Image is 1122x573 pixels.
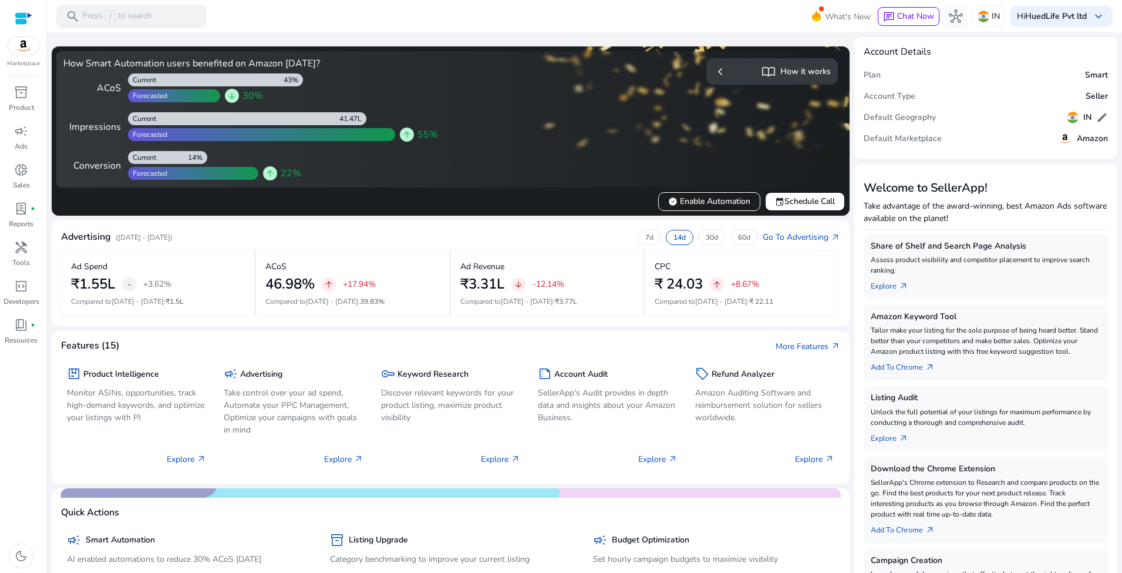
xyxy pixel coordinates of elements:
span: fiber_manual_record [31,206,35,211]
div: Forecasted [128,130,167,139]
h5: Refund Analyzer [712,370,774,380]
span: handyman [14,240,28,254]
span: arrow_outward [668,454,678,464]
span: arrow_downward [227,91,237,100]
p: Press to search [82,10,151,23]
span: Chat Now [897,11,934,22]
p: Category benchmarking to improve your current listing [330,553,572,565]
span: [DATE] - [DATE] [112,297,164,306]
span: edit [1096,112,1108,123]
h5: Keyword Research [397,370,469,380]
p: Set hourly campaign budgets to maximize visibility [593,553,835,565]
a: Add To Chrome [871,357,944,373]
h4: Account Details [864,46,931,58]
a: More Featuresarrow_outward [776,340,840,353]
h5: Plan [864,71,881,81]
span: arrow_outward [925,525,935,535]
a: Go To Advertisingarrow_outward [763,231,840,243]
a: Explorearrow_outward [871,276,918,292]
div: Current [128,114,156,123]
h5: Account Audit [554,370,608,380]
span: arrow_outward [825,454,834,464]
h5: Account Type [864,92,915,102]
span: arrow_downward [514,280,523,289]
span: import_contacts [762,65,776,79]
span: summarize [538,367,552,381]
p: Compared to : [71,296,245,307]
span: event [775,197,784,206]
h5: Smart [1085,71,1108,81]
h5: Amazon [1077,134,1108,144]
h5: Default Marketplace [864,134,942,144]
span: [DATE] - [DATE] [501,297,553,306]
p: Ads [15,141,28,152]
span: arrow_upward [265,169,275,178]
p: Ad Revenue [460,260,504,273]
span: - [127,277,132,291]
span: campaign [593,533,607,547]
p: Explore [324,453,363,465]
a: Add To Chrome [871,520,944,536]
p: Take advantage of the award-winning, best Amazon Ads software available on the planet! [864,200,1108,224]
span: book_4 [14,318,28,332]
div: Forecasted [128,169,167,178]
span: chevron_left [713,65,727,79]
a: Explorearrow_outward [871,428,918,444]
span: chat [883,11,895,23]
h5: Download the Chrome Extension [871,464,1101,474]
span: Enable Automation [668,195,750,207]
p: +3.62% [143,280,171,289]
h5: Default Geography [864,113,936,123]
span: arrow_outward [899,282,908,291]
button: eventSchedule Call [765,192,845,211]
span: ₹3.77L [555,297,577,306]
p: Explore [638,453,678,465]
p: Unlock the full potential of your listings for maximum performance by conducting a thorough and c... [871,407,1101,428]
p: Compared to : [655,296,830,307]
span: arrow_upward [324,280,333,289]
p: 14d [673,233,686,242]
span: arrow_outward [831,233,840,242]
div: ACoS [63,81,121,95]
img: in.svg [978,11,989,22]
span: ₹ 22.11 [749,297,773,306]
p: Marketplace [7,59,40,68]
span: arrow_outward [899,434,908,443]
span: arrow_upward [712,280,722,289]
h2: 46.98% [265,276,315,293]
p: IN [992,6,1000,26]
h5: Share of Shelf and Search Page Analysis [871,242,1101,252]
h5: How it works [780,67,831,77]
h5: Campaign Creation [871,556,1101,566]
span: 55% [417,128,438,142]
span: [DATE] - [DATE] [695,297,747,306]
p: Reports [9,219,33,229]
div: Current [128,75,156,85]
p: Tailor make your listing for the sole purpose of being heard better. Stand better than your compe... [871,325,1101,357]
h4: How Smart Automation users benefited on Amazon [DATE]? [63,58,446,69]
p: Take control over your ad spend, Automate your PPC Management, Optimize your campaigns with goals... [224,387,363,436]
span: campaign [67,533,81,547]
span: inventory_2 [14,85,28,99]
p: Hi [1017,12,1087,21]
span: hub [949,9,963,24]
span: package [67,367,81,381]
span: 30% [242,89,263,103]
button: chatChat Now [878,7,939,26]
p: +17.94% [343,280,376,289]
p: ACoS [265,260,287,273]
h5: Smart Automation [86,535,155,545]
span: campaign [224,367,238,381]
p: Sales [13,180,30,190]
h3: Welcome to SellerApp! [864,181,1108,195]
span: verified [668,197,678,206]
b: HuedLife Pvt ltd [1025,11,1087,22]
span: What's New [825,6,871,27]
img: amazon.svg [1058,132,1072,146]
p: +8.67% [731,280,759,289]
span: dark_mode [14,549,28,563]
p: Discover relevant keywords for your product listing, maximize product visibility [381,387,520,424]
h5: Advertising [240,370,282,380]
div: 43% [284,75,303,85]
h5: Listing Upgrade [349,535,408,545]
